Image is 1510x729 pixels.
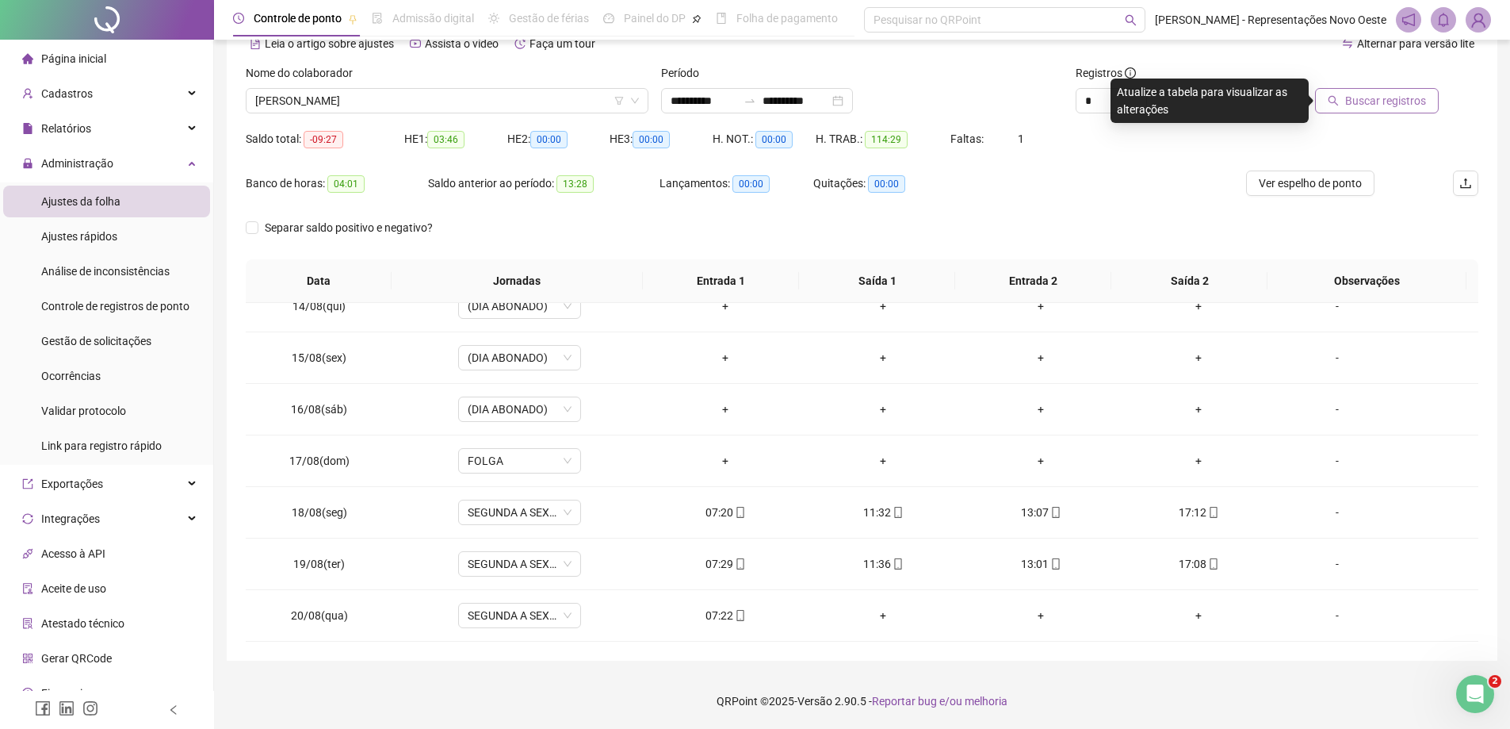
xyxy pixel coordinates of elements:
[1280,272,1454,290] span: Observações
[468,449,572,473] span: FOLGA
[514,38,526,49] span: history
[659,607,792,624] div: 07:22
[291,609,348,622] span: 20/08(qua)
[733,558,746,570] span: mobile
[633,131,670,148] span: 00:00
[22,123,33,134] span: file
[1111,79,1309,123] div: Atualize a tabela para visualizar as alterações
[1125,14,1137,26] span: search
[59,700,75,716] span: linkedin
[1133,607,1265,624] div: +
[1342,38,1353,49] span: swap
[1401,13,1416,27] span: notification
[975,504,1107,521] div: 13:07
[168,704,179,716] span: left
[292,506,347,519] span: 18/08(seg)
[22,88,33,99] span: user-add
[468,397,572,421] span: (DIA ABONADO)
[1357,37,1474,50] span: Alternar para versão lite
[468,346,572,370] span: (DIA ABONADO)
[392,259,643,303] th: Jornadas
[468,552,572,576] span: SEGUNDA A SEXTA
[817,297,950,315] div: +
[41,300,189,313] span: Controle de registros de ponto
[348,14,357,24] span: pushpin
[22,583,33,594] span: audit
[1049,507,1061,518] span: mobile
[659,175,813,193] div: Lançamentos:
[716,13,727,24] span: book
[1125,67,1136,79] span: info-circle
[1456,675,1494,713] iframe: Intercom live chat
[425,37,499,50] span: Assista o vídeo
[817,452,950,470] div: +
[950,132,986,145] span: Faltas:
[233,13,244,24] span: clock-circle
[659,504,792,521] div: 07:20
[1111,259,1267,303] th: Saída 2
[891,507,904,518] span: mobile
[1290,555,1384,573] div: -
[813,175,967,193] div: Quitações:
[488,13,499,24] span: sun
[41,617,124,630] span: Atestado técnico
[246,259,392,303] th: Data
[35,700,51,716] span: facebook
[975,349,1107,366] div: +
[41,195,120,208] span: Ajustes da folha
[41,687,93,700] span: Financeiro
[659,401,792,418] div: +
[468,501,572,524] span: SEGUNDA A SEXTA
[630,96,640,106] span: down
[1246,171,1374,196] button: Ver espelho de ponto
[891,558,904,570] span: mobile
[797,695,832,708] span: Versão
[975,297,1107,315] div: +
[1436,13,1451,27] span: bell
[1290,607,1384,624] div: -
[816,130,950,148] div: H. TRAB.:
[291,403,347,416] span: 16/08(sáb)
[41,122,91,135] span: Relatórios
[1133,297,1265,315] div: +
[82,700,98,716] span: instagram
[736,12,838,25] span: Folha de pagamento
[41,582,106,595] span: Aceite de uso
[1018,132,1024,145] span: 1
[713,130,816,148] div: H. NOT.:
[1345,92,1426,109] span: Buscar registros
[292,300,346,313] span: 14/08(qui)
[659,349,792,366] div: +
[817,607,950,624] div: +
[975,607,1107,624] div: +
[733,507,746,518] span: mobile
[1049,558,1061,570] span: mobile
[1459,177,1472,190] span: upload
[1206,558,1219,570] span: mobile
[1076,64,1136,82] span: Registros
[427,131,464,148] span: 03:46
[610,130,713,148] div: HE 3:
[1206,507,1219,518] span: mobile
[1290,401,1384,418] div: -
[410,38,421,49] span: youtube
[659,297,792,315] div: +
[530,131,568,148] span: 00:00
[556,175,594,193] span: 13:28
[428,175,659,193] div: Saldo anterior ao período:
[255,89,639,113] span: MANOEL RUFINO DE LIMA
[603,13,614,24] span: dashboard
[865,131,908,148] span: 114:29
[975,401,1107,418] div: +
[1133,504,1265,521] div: 17:12
[1267,259,1466,303] th: Observações
[1133,555,1265,573] div: 17:08
[755,131,793,148] span: 00:00
[1290,504,1384,521] div: -
[1133,452,1265,470] div: +
[304,131,343,148] span: -09:27
[468,604,572,627] span: SEGUNDA A SEXTA
[1290,452,1384,470] div: -
[507,130,610,148] div: HE 2:
[817,349,950,366] div: +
